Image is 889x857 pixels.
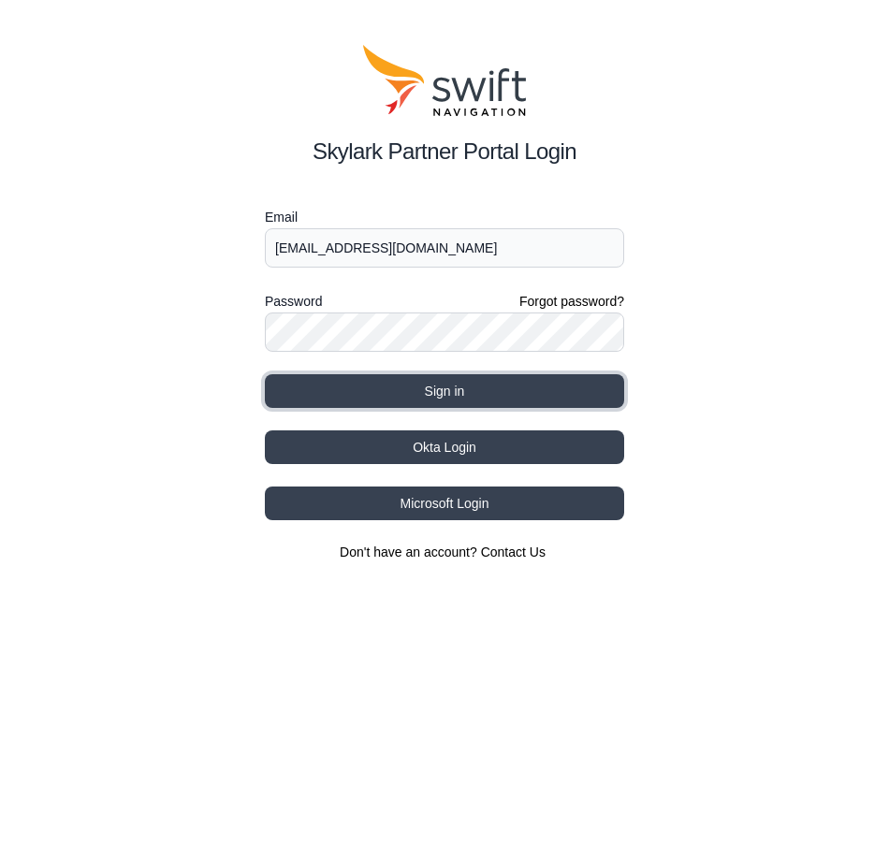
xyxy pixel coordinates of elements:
[519,292,624,311] a: Forgot password?
[265,135,624,168] h2: Skylark Partner Portal Login
[265,290,322,312] label: Password
[265,206,624,228] label: Email
[265,487,624,520] button: Microsoft Login
[265,430,624,464] button: Okta Login
[265,543,624,561] section: Don't have an account?
[265,374,624,408] button: Sign in
[481,545,546,559] a: Contact Us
